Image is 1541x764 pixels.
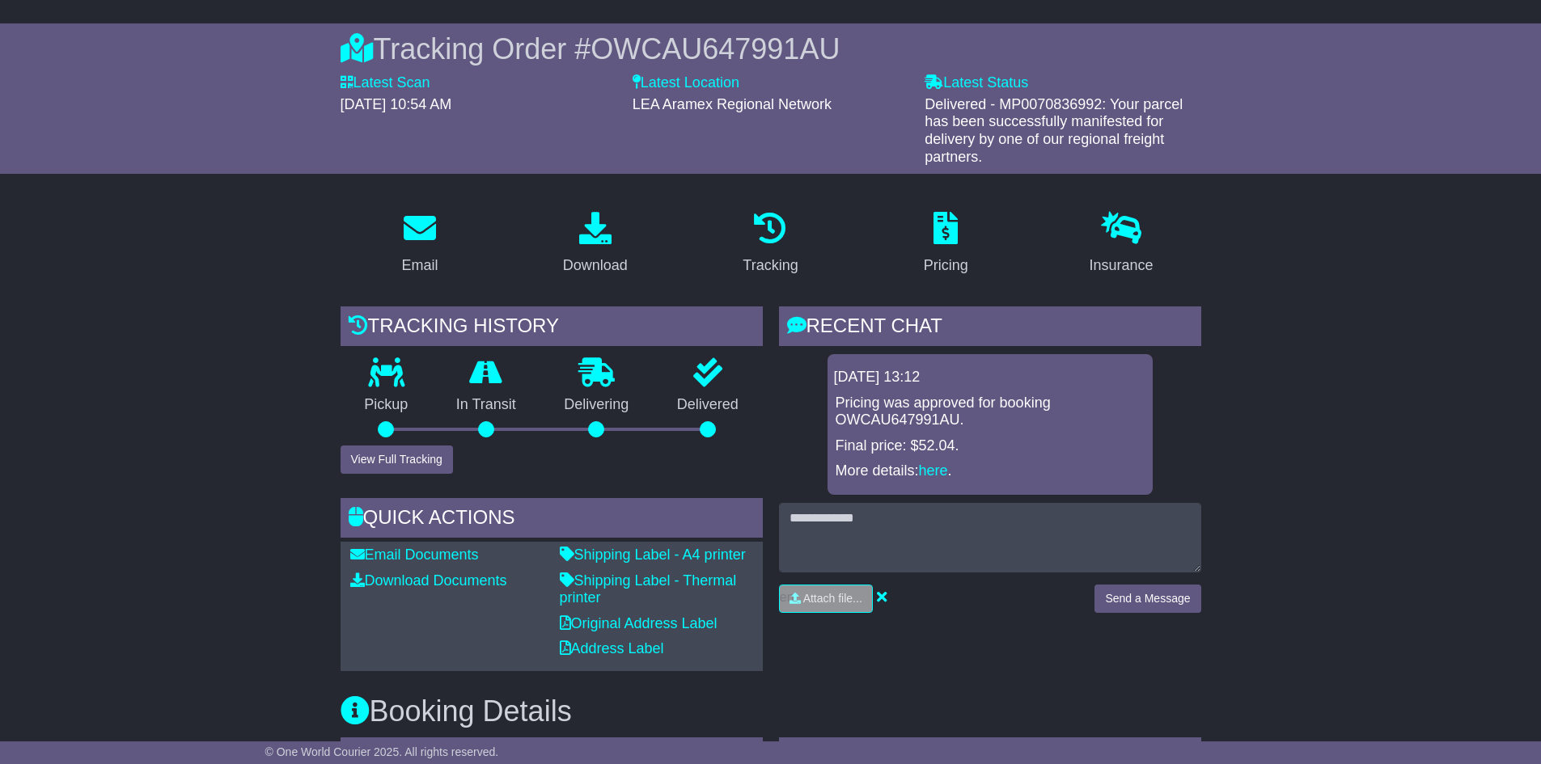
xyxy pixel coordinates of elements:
[779,306,1201,350] div: RECENT CHAT
[653,396,763,414] p: Delivered
[633,74,739,92] label: Latest Location
[836,395,1145,429] p: Pricing was approved for booking OWCAU647991AU.
[560,547,746,563] a: Shipping Label - A4 printer
[591,32,840,65] span: OWCAU647991AU
[391,206,448,282] a: Email
[341,32,1201,66] div: Tracking Order #
[341,74,430,92] label: Latest Scan
[834,369,1146,386] div: [DATE] 13:12
[560,640,664,656] a: Address Label
[633,96,832,112] span: LEA Aramex Regional Network
[350,547,479,563] a: Email Documents
[540,396,654,414] p: Delivering
[341,498,763,542] div: Quick Actions
[732,206,808,282] a: Tracking
[925,96,1183,165] span: Delivered - MP0070836992: Your parcel has been successfully manifested for delivery by one of our...
[401,255,438,276] div: Email
[552,206,638,282] a: Download
[341,96,452,112] span: [DATE] 10:54 AM
[919,462,948,479] a: here
[1079,206,1164,282] a: Insurance
[341,306,763,350] div: Tracking history
[836,462,1145,480] p: More details: .
[341,445,453,474] button: View Full Tracking
[432,396,540,414] p: In Transit
[836,437,1145,455] p: Final price: $52.04.
[265,745,499,758] span: © One World Courier 2025. All rights reserved.
[1094,585,1200,613] button: Send a Message
[924,255,968,276] div: Pricing
[341,396,433,414] p: Pickup
[743,255,798,276] div: Tracking
[925,74,1028,92] label: Latest Status
[1090,255,1154,276] div: Insurance
[560,615,718,631] a: Original Address Label
[560,572,737,606] a: Shipping Label - Thermal printer
[563,255,628,276] div: Download
[913,206,979,282] a: Pricing
[350,572,507,589] a: Download Documents
[341,695,1201,728] h3: Booking Details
